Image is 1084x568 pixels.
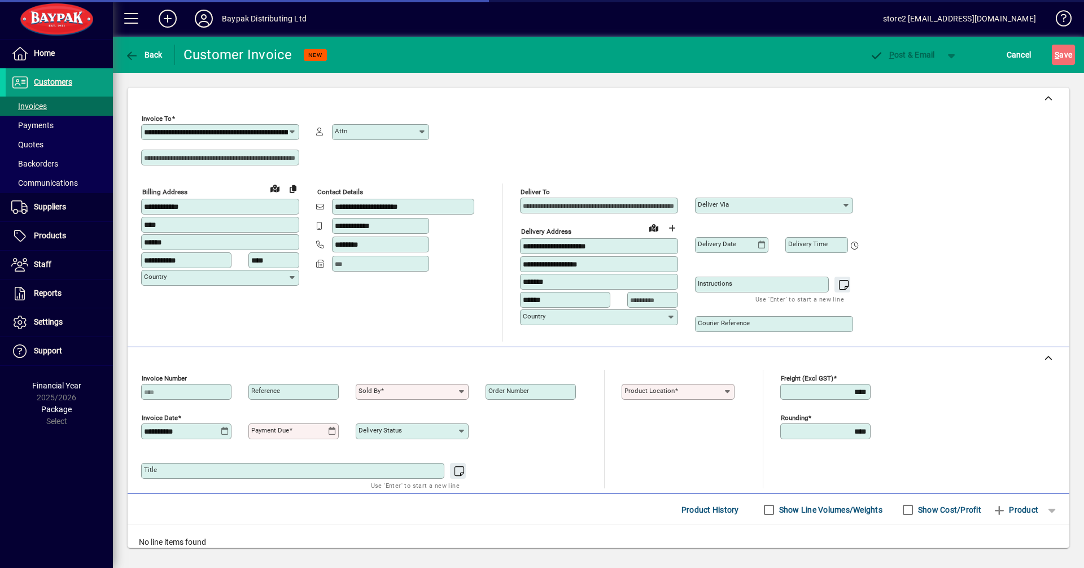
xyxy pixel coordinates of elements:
[251,426,289,434] mat-label: Payment due
[521,188,550,196] mat-label: Deliver To
[1007,46,1031,64] span: Cancel
[6,308,113,337] a: Settings
[186,8,222,29] button: Profile
[6,279,113,308] a: Reports
[6,97,113,116] a: Invoices
[869,50,935,59] span: ost & Email
[645,219,663,237] a: View on map
[6,251,113,279] a: Staff
[335,127,347,135] mat-label: Attn
[222,10,307,28] div: Baypak Distributing Ltd
[698,200,729,208] mat-label: Deliver via
[993,501,1038,519] span: Product
[308,51,322,59] span: NEW
[34,317,63,326] span: Settings
[1047,2,1070,39] a: Knowledge Base
[698,319,750,327] mat-label: Courier Reference
[677,500,744,520] button: Product History
[1055,46,1072,64] span: ave
[11,121,54,130] span: Payments
[113,45,175,65] app-page-header-button: Back
[359,426,402,434] mat-label: Delivery status
[150,8,186,29] button: Add
[32,381,81,390] span: Financial Year
[11,140,43,149] span: Quotes
[864,45,941,65] button: Post & Email
[663,219,681,237] button: Choose address
[6,337,113,365] a: Support
[125,50,163,59] span: Back
[11,102,47,111] span: Invoices
[144,466,157,474] mat-label: Title
[122,45,165,65] button: Back
[1052,45,1075,65] button: Save
[371,479,460,492] mat-hint: Use 'Enter' to start a new line
[34,231,66,240] span: Products
[889,50,894,59] span: P
[781,414,808,422] mat-label: Rounding
[1004,45,1034,65] button: Cancel
[624,387,675,395] mat-label: Product location
[777,504,882,515] label: Show Line Volumes/Weights
[6,135,113,154] a: Quotes
[883,10,1036,28] div: store2 [EMAIL_ADDRESS][DOMAIN_NAME]
[6,193,113,221] a: Suppliers
[6,222,113,250] a: Products
[34,346,62,355] span: Support
[142,115,172,123] mat-label: Invoice To
[144,273,167,281] mat-label: Country
[6,40,113,68] a: Home
[523,312,545,320] mat-label: Country
[987,500,1044,520] button: Product
[6,116,113,135] a: Payments
[251,387,280,395] mat-label: Reference
[6,173,113,193] a: Communications
[11,178,78,187] span: Communications
[34,260,51,269] span: Staff
[1055,50,1059,59] span: S
[698,279,732,287] mat-label: Instructions
[183,46,292,64] div: Customer Invoice
[681,501,739,519] span: Product History
[6,154,113,173] a: Backorders
[359,387,381,395] mat-label: Sold by
[788,240,828,248] mat-label: Delivery time
[698,240,736,248] mat-label: Delivery date
[34,49,55,58] span: Home
[128,525,1069,560] div: No line items found
[11,159,58,168] span: Backorders
[488,387,529,395] mat-label: Order number
[266,179,284,197] a: View on map
[34,77,72,86] span: Customers
[142,414,178,422] mat-label: Invoice date
[34,289,62,298] span: Reports
[916,504,981,515] label: Show Cost/Profit
[34,202,66,211] span: Suppliers
[284,180,302,198] button: Copy to Delivery address
[755,292,844,305] mat-hint: Use 'Enter' to start a new line
[781,374,833,382] mat-label: Freight (excl GST)
[142,374,187,382] mat-label: Invoice number
[41,405,72,414] span: Package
